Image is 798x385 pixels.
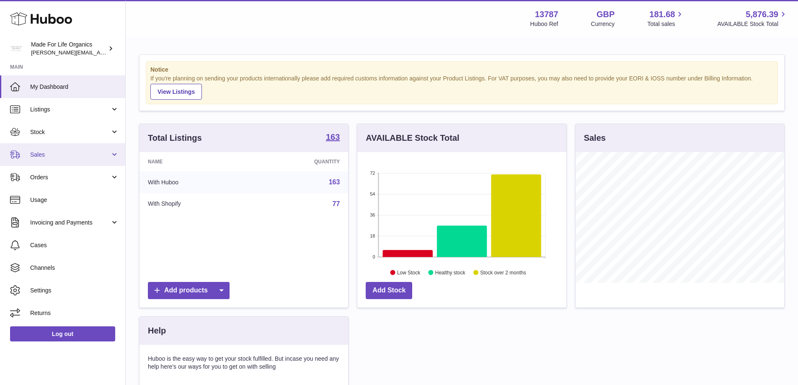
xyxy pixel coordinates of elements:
a: 5,876.39 AVAILABLE Stock Total [717,9,788,28]
td: With Huboo [139,171,252,193]
text: 36 [370,212,375,217]
text: Healthy stock [435,269,466,275]
a: Log out [10,326,115,341]
span: Returns [30,309,119,317]
span: 181.68 [649,9,675,20]
a: 181.68 Total sales [647,9,684,28]
span: Cases [30,241,119,249]
span: Usage [30,196,119,204]
strong: 163 [326,133,340,141]
a: View Listings [150,84,202,100]
strong: Notice [150,66,773,74]
strong: 13787 [535,9,558,20]
th: Name [139,152,252,171]
div: Currency [591,20,615,28]
span: Stock [30,128,110,136]
img: geoff.winwood@madeforlifeorganics.com [10,42,23,55]
h3: Sales [584,132,606,144]
p: Huboo is the easy way to get your stock fulfilled. But incase you need any help here's our ways f... [148,355,340,371]
span: Orders [30,173,110,181]
span: [PERSON_NAME][EMAIL_ADDRESS][PERSON_NAME][DOMAIN_NAME] [31,49,213,56]
h3: Total Listings [148,132,202,144]
a: Add Stock [366,282,412,299]
text: Stock over 2 months [480,269,526,275]
strong: GBP [597,9,615,20]
span: Invoicing and Payments [30,219,110,227]
text: 54 [370,191,375,196]
span: My Dashboard [30,83,119,91]
span: Sales [30,151,110,159]
a: Add products [148,282,230,299]
span: Total sales [647,20,684,28]
a: 77 [333,200,340,207]
h3: AVAILABLE Stock Total [366,132,459,144]
text: 18 [370,233,375,238]
h3: Help [148,325,166,336]
div: Made For Life Organics [31,41,106,57]
text: 72 [370,171,375,176]
text: 0 [373,254,375,259]
span: 5,876.39 [746,9,778,20]
div: If you're planning on sending your products internationally please add required customs informati... [150,75,773,100]
text: Low Stock [397,269,421,275]
a: 163 [326,133,340,143]
td: With Shopify [139,193,252,215]
a: 163 [329,178,340,186]
span: Channels [30,264,119,272]
th: Quantity [252,152,349,171]
span: Settings [30,287,119,295]
span: AVAILABLE Stock Total [717,20,788,28]
span: Listings [30,106,110,114]
div: Huboo Ref [530,20,558,28]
